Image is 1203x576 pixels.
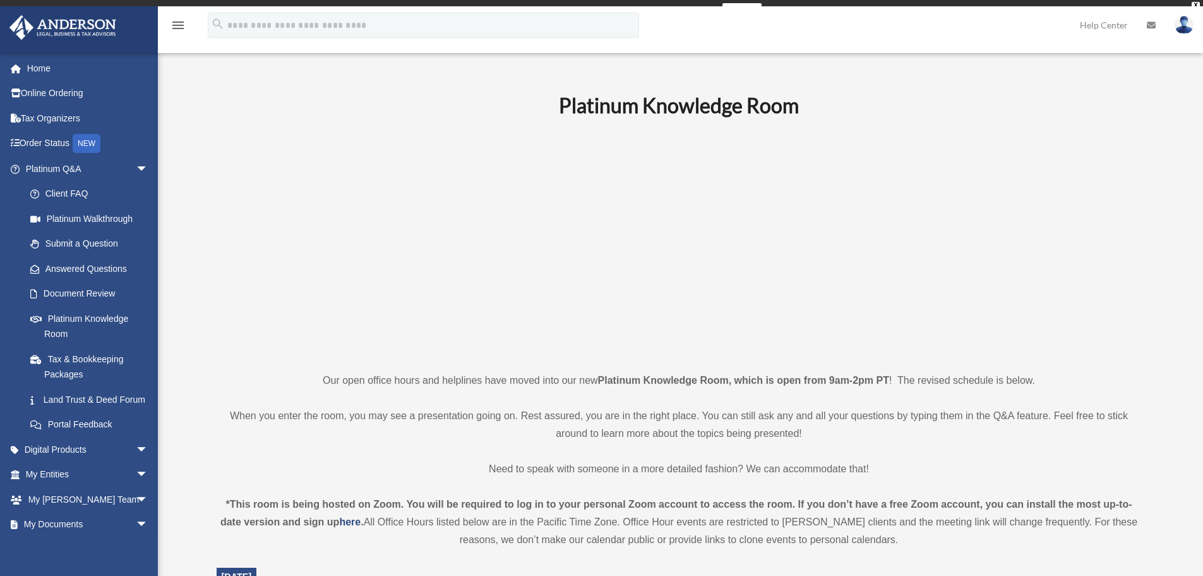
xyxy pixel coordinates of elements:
a: Tax & Bookkeeping Packages [18,346,167,387]
a: Answered Questions [18,256,167,281]
a: Platinum Walkthrough [18,206,167,231]
span: arrow_drop_down [136,462,161,488]
div: All Office Hours listed below are in the Pacific Time Zone. Office Hour events are restricted to ... [217,496,1142,549]
div: NEW [73,134,100,153]
a: Portal Feedback [18,412,167,438]
a: Land Trust & Deed Forum [18,387,167,412]
div: Get a chance to win 6 months of Platinum for free just by filling out this [441,3,717,18]
span: arrow_drop_down [136,437,161,463]
a: menu [171,22,186,33]
a: Order StatusNEW [9,131,167,157]
a: survey [722,3,762,18]
span: arrow_drop_down [136,487,161,513]
strong: *This room is being hosted on Zoom. You will be required to log in to your personal Zoom account ... [220,499,1132,527]
i: menu [171,18,186,33]
div: close [1192,2,1200,9]
a: Tax Organizers [9,106,167,131]
a: My Documentsarrow_drop_down [9,512,167,537]
img: Anderson Advisors Platinum Portal [6,15,120,40]
span: arrow_drop_down [136,156,161,182]
a: My [PERSON_NAME] Teamarrow_drop_down [9,487,167,512]
a: Platinum Q&Aarrow_drop_down [9,156,167,181]
a: Digital Productsarrow_drop_down [9,437,167,462]
a: Online Ordering [9,81,167,106]
p: Need to speak with someone in a more detailed fashion? We can accommodate that! [217,460,1142,478]
p: Our open office hours and helplines have moved into our new ! The revised schedule is below. [217,372,1142,389]
span: arrow_drop_down [136,512,161,538]
a: here [339,517,361,527]
a: My Entitiesarrow_drop_down [9,462,167,487]
a: Submit a Question [18,231,167,257]
a: Home [9,56,167,81]
i: search [211,17,225,31]
p: When you enter the room, you may see a presentation going on. Rest assured, you are in the right ... [217,407,1142,443]
a: Document Review [18,281,167,307]
a: Platinum Knowledge Room [18,306,161,346]
img: User Pic [1175,16,1194,34]
strong: Platinum Knowledge Room, which is open from 9am-2pm PT [598,375,889,386]
strong: . [361,517,363,527]
iframe: 231110_Toby_KnowledgeRoom [489,135,868,348]
b: Platinum Knowledge Room [559,93,799,118]
a: Client FAQ [18,181,167,207]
